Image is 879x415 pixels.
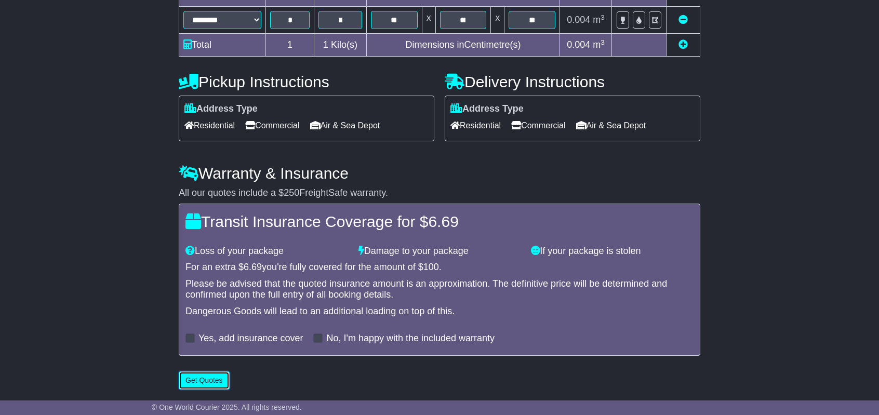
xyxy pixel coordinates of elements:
[353,246,526,257] div: Damage to your package
[526,246,699,257] div: If your package is stolen
[511,117,565,133] span: Commercial
[179,188,700,199] div: All our quotes include a $ FreightSafe warranty.
[184,103,258,115] label: Address Type
[567,39,590,50] span: 0.004
[450,117,501,133] span: Residential
[185,278,694,301] div: Please be advised that the quoted insurance amount is an approximation. The definitive price will...
[179,165,700,182] h4: Warranty & Insurance
[184,117,235,133] span: Residential
[491,7,504,34] td: x
[179,371,230,390] button: Get Quotes
[314,34,367,57] td: Kilo(s)
[310,117,380,133] span: Air & Sea Depot
[245,117,299,133] span: Commercial
[445,73,700,90] h4: Delivery Instructions
[428,213,458,230] span: 6.69
[185,306,694,317] div: Dangerous Goods will lead to an additional loading on top of this.
[244,262,262,272] span: 6.69
[366,34,560,57] td: Dimensions in Centimetre(s)
[180,246,353,257] div: Loss of your package
[198,333,303,344] label: Yes, add insurance cover
[450,103,524,115] label: Address Type
[326,333,495,344] label: No, I'm happy with the included warranty
[179,73,434,90] h4: Pickup Instructions
[593,39,605,50] span: m
[284,188,299,198] span: 250
[185,262,694,273] div: For an extra $ you're fully covered for the amount of $ .
[678,39,688,50] a: Add new item
[152,403,302,411] span: © One World Courier 2025. All rights reserved.
[567,15,590,25] span: 0.004
[422,7,435,34] td: x
[423,262,439,272] span: 100
[601,14,605,21] sup: 3
[323,39,328,50] span: 1
[678,15,688,25] a: Remove this item
[593,15,605,25] span: m
[185,213,694,230] h4: Transit Insurance Coverage for $
[179,34,266,57] td: Total
[576,117,646,133] span: Air & Sea Depot
[601,38,605,46] sup: 3
[266,34,314,57] td: 1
